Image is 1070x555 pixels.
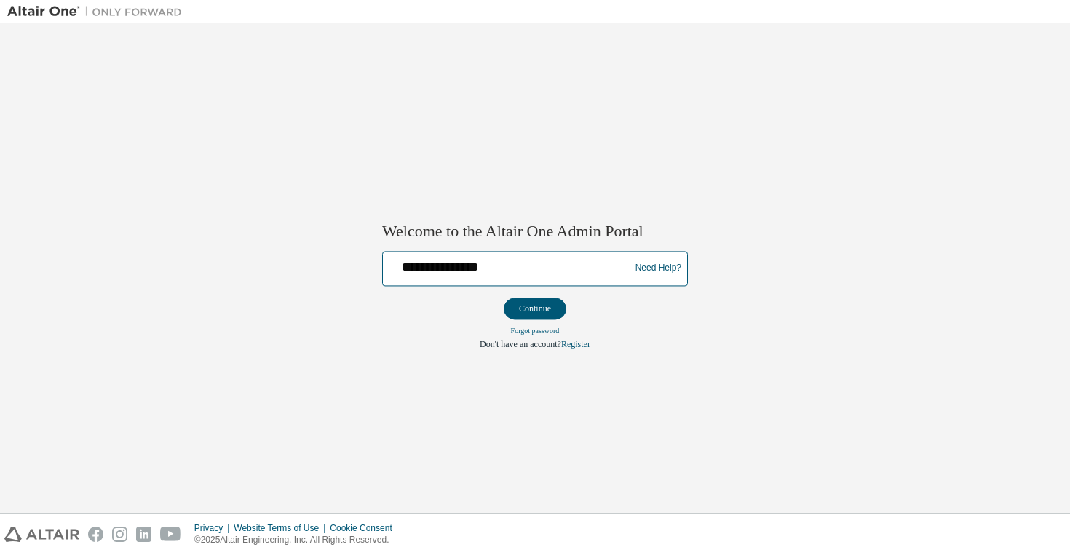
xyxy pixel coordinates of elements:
div: Cookie Consent [330,522,400,534]
h2: Welcome to the Altair One Admin Portal [382,222,688,242]
img: linkedin.svg [136,527,151,542]
img: Altair One [7,4,189,19]
a: Register [561,339,590,349]
p: © 2025 Altair Engineering, Inc. All Rights Reserved. [194,534,401,546]
img: youtube.svg [160,527,181,542]
div: Privacy [194,522,234,534]
button: Continue [504,298,566,319]
div: Website Terms of Use [234,522,330,534]
a: Forgot password [511,327,560,335]
span: Don't have an account? [480,339,561,349]
img: altair_logo.svg [4,527,79,542]
img: instagram.svg [112,527,127,542]
img: facebook.svg [88,527,103,542]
